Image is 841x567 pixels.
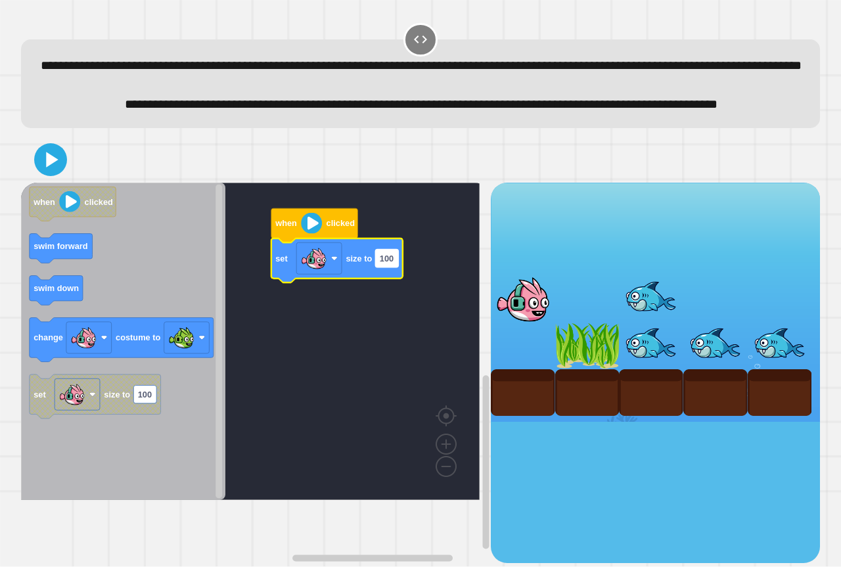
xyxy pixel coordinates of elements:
[34,241,88,251] text: swim forward
[104,390,130,399] text: size to
[21,183,491,563] div: Blockly Workspace
[34,283,79,293] text: swim down
[85,197,113,207] text: clicked
[34,390,46,399] text: set
[138,390,152,399] text: 100
[34,333,63,343] text: change
[116,333,160,343] text: costume to
[346,254,372,263] text: size to
[327,219,355,229] text: clicked
[380,254,394,263] text: 100
[275,219,297,229] text: when
[275,254,288,263] text: set
[33,197,55,207] text: when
